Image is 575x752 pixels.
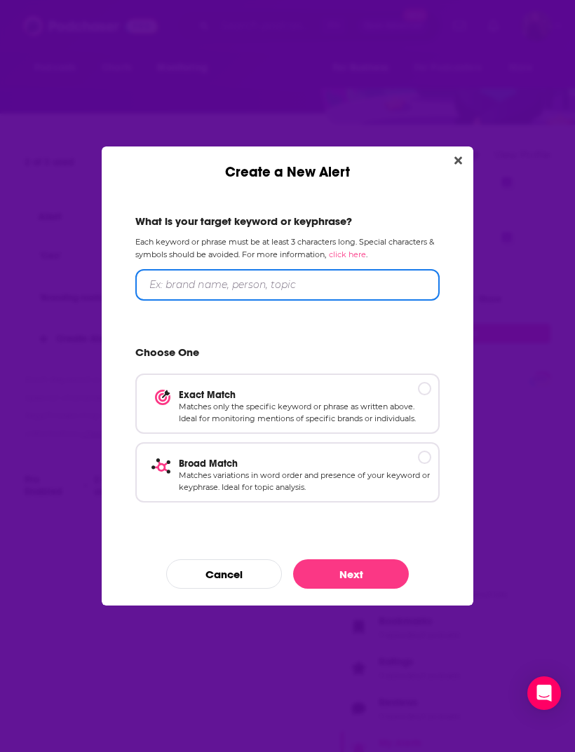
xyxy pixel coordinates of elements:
[102,146,473,181] div: Create a New Alert
[179,458,431,470] p: Broad Match
[179,389,431,401] p: Exact Match
[329,249,366,259] a: click here
[166,559,282,589] button: Cancel
[293,559,409,589] button: Next
[179,401,431,425] p: Matches only the specific keyword or phrase as written above. Ideal for monitoring mentions of sp...
[449,152,468,170] button: Close
[179,470,431,494] p: Matches variations in word order and presence of your keyword or keyphrase. Ideal for topic analy...
[527,676,561,710] div: Open Intercom Messenger
[135,214,440,228] h2: What is your target keyword or keyphrase?
[135,346,440,365] h2: Choose One
[135,269,440,301] input: Ex: brand name, person, topic
[135,236,440,260] p: Each keyword or phrase must be at least 3 characters long. Special characters & symbols should be...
